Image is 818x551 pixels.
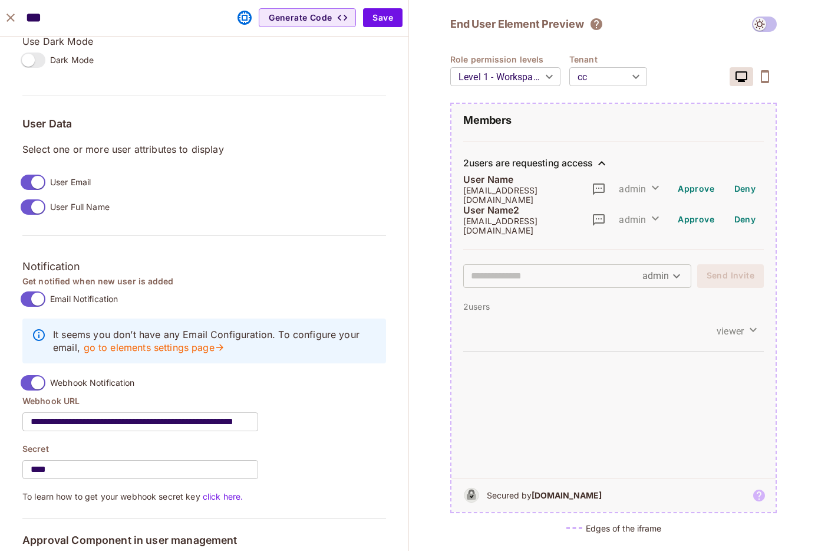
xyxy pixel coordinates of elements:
h5: User Data [22,118,386,130]
button: admin [613,180,666,199]
span: admin [619,213,646,227]
h4: Get notified when new user is added [22,275,386,287]
p: User Name2 [463,205,592,217]
p: Use Dark Mode [22,35,386,48]
span: viewer [717,324,744,338]
svg: Message accompanying the request will be displayed here [592,213,606,227]
div: Level 1 - Workspace Owner [450,60,560,93]
p: Select one or more user attributes to display [22,143,386,156]
h5: Secured by [487,490,602,501]
p: User Name [463,174,592,186]
button: Deny [726,180,764,199]
span: Dark Mode [50,54,94,65]
span: User Full Name [50,201,110,212]
h5: Edges of the iframe [586,523,661,534]
h4: Webhook URL [22,395,386,406]
h2: Members [463,113,764,127]
div: cc [569,60,647,93]
p: [EMAIL_ADDRESS][DOMAIN_NAME] [463,186,592,205]
h4: Secret [22,443,386,454]
p: [EMAIL_ADDRESS][DOMAIN_NAME] [463,217,592,235]
h2: End User Element Preview [450,17,583,31]
svg: The element will only show tenant specific content. No user information will be visible across te... [589,17,603,31]
div: 2 users are requesting access [463,158,592,169]
span: Email Notification [50,293,118,304]
span: admin [619,182,646,196]
button: admin [613,211,666,229]
button: viewer [711,322,764,341]
img: b&w logo [461,484,482,506]
button: Generate Code [259,8,356,27]
span: User Email [50,176,91,188]
b: [DOMAIN_NAME] [532,490,602,500]
svg: Message accompanying the request will be displayed here [592,182,606,196]
p: 2 users [463,301,764,312]
button: Deny [726,211,764,229]
h3: Notification [22,258,386,275]
div: admin [642,267,684,286]
button: Save [363,8,403,27]
p: It seems you don’t have any Email Configuration. To configure your email, [53,328,377,354]
span: Webhook Notification [50,377,135,388]
h5: Approval Component in user management [22,534,386,546]
button: Send Invite [697,264,764,288]
a: click here. [200,491,243,501]
button: Approve [673,211,719,229]
h4: Tenant [569,54,656,65]
h4: Role permission levels [450,54,569,65]
button: Approve [673,180,719,199]
p: To learn how to get your webhook secret key [22,491,386,502]
svg: This element was embedded [238,11,252,25]
a: go to elements settings page [83,341,225,354]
